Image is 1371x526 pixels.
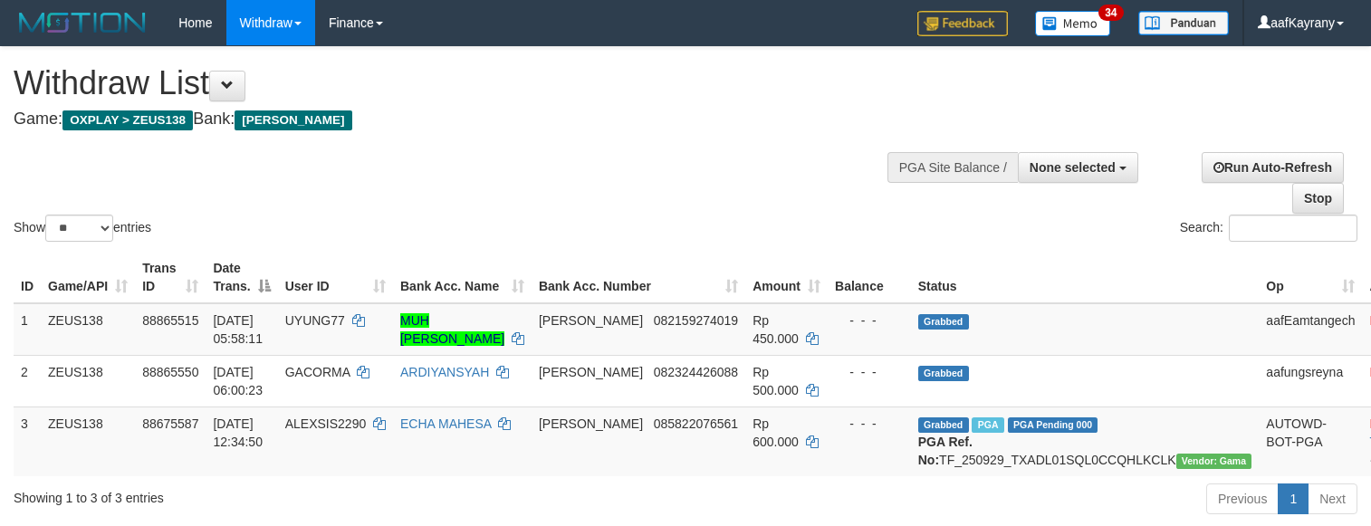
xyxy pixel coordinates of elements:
[235,110,351,130] span: [PERSON_NAME]
[1176,454,1252,469] span: Vendor URL: https://trx31.1velocity.biz
[1259,252,1362,303] th: Op: activate to sort column ascending
[45,215,113,242] select: Showentries
[41,355,135,406] td: ZEUS138
[539,416,643,431] span: [PERSON_NAME]
[1030,160,1116,175] span: None selected
[835,415,904,433] div: - - -
[41,406,135,476] td: ZEUS138
[62,110,193,130] span: OXPLAY > ZEUS138
[1278,483,1309,514] a: 1
[142,416,198,431] span: 88675587
[1259,303,1362,356] td: aafEamtangech
[135,252,206,303] th: Trans ID: activate to sort column ascending
[918,435,973,467] b: PGA Ref. No:
[400,365,489,379] a: ARDIYANSYAH
[14,355,41,406] td: 2
[918,417,969,433] span: Grabbed
[1035,11,1111,36] img: Button%20Memo.svg
[753,416,799,449] span: Rp 600.000
[539,365,643,379] span: [PERSON_NAME]
[142,365,198,379] span: 88865550
[206,252,277,303] th: Date Trans.: activate to sort column descending
[835,311,904,330] div: - - -
[532,252,745,303] th: Bank Acc. Number: activate to sort column ascending
[753,313,799,346] span: Rp 450.000
[911,406,1260,476] td: TF_250929_TXADL01SQL0CCQHLKCLK
[654,365,738,379] span: Copy 082324426088 to clipboard
[1229,215,1357,242] input: Search:
[539,313,643,328] span: [PERSON_NAME]
[285,416,367,431] span: ALEXSIS2290
[213,365,263,397] span: [DATE] 06:00:23
[1098,5,1123,21] span: 34
[1008,417,1098,433] span: PGA Pending
[917,11,1008,36] img: Feedback.jpg
[1292,183,1344,214] a: Stop
[14,303,41,356] td: 1
[14,482,558,507] div: Showing 1 to 3 of 3 entries
[654,313,738,328] span: Copy 082159274019 to clipboard
[400,313,504,346] a: MUH [PERSON_NAME]
[1308,483,1357,514] a: Next
[393,252,532,303] th: Bank Acc. Name: activate to sort column ascending
[278,252,393,303] th: User ID: activate to sort column ascending
[285,365,350,379] span: GACORMA
[14,252,41,303] th: ID
[14,215,151,242] label: Show entries
[1202,152,1344,183] a: Run Auto-Refresh
[1018,152,1138,183] button: None selected
[41,252,135,303] th: Game/API: activate to sort column ascending
[213,313,263,346] span: [DATE] 05:58:11
[400,416,491,431] a: ECHA MAHESA
[142,313,198,328] span: 88865515
[745,252,828,303] th: Amount: activate to sort column ascending
[828,252,911,303] th: Balance
[213,416,263,449] span: [DATE] 12:34:50
[753,365,799,397] span: Rp 500.000
[654,416,738,431] span: Copy 085822076561 to clipboard
[911,252,1260,303] th: Status
[835,363,904,381] div: - - -
[918,314,969,330] span: Grabbed
[14,65,896,101] h1: Withdraw List
[887,152,1018,183] div: PGA Site Balance /
[972,417,1003,433] span: Marked by aafpengsreynich
[918,366,969,381] span: Grabbed
[14,110,896,129] h4: Game: Bank:
[14,406,41,476] td: 3
[285,313,345,328] span: UYUNG77
[1259,406,1362,476] td: AUTOWD-BOT-PGA
[1180,215,1357,242] label: Search:
[1206,483,1279,514] a: Previous
[1138,11,1229,35] img: panduan.png
[1259,355,1362,406] td: aafungsreyna
[41,303,135,356] td: ZEUS138
[14,9,151,36] img: MOTION_logo.png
